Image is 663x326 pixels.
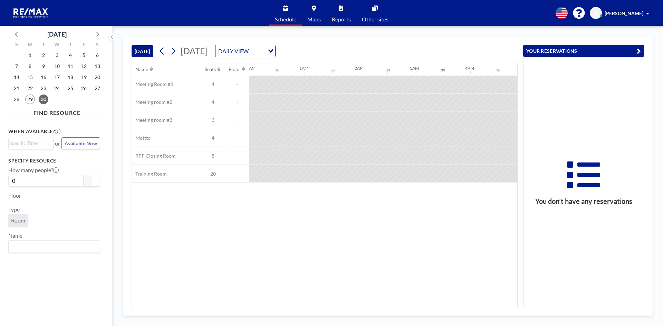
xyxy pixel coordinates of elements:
span: Thursday, September 25, 2025 [66,83,75,93]
h3: Specify resource [8,158,100,164]
span: Friday, September 19, 2025 [79,72,89,82]
span: [DATE] [181,46,208,56]
div: 30 [275,68,279,72]
div: Search for option [9,138,53,148]
span: Sunday, September 21, 2025 [12,83,21,93]
span: Saturday, September 13, 2025 [93,61,102,71]
h4: FIND RESOURCE [8,107,106,116]
span: Monday, September 1, 2025 [25,50,35,60]
span: Friday, September 12, 2025 [79,61,89,71]
span: SS [593,10,599,16]
div: 4AM [465,66,474,71]
div: 30 [496,68,500,72]
div: F [77,41,90,50]
div: 2AM [355,66,364,71]
div: 3AM [410,66,419,71]
span: [PERSON_NAME] [605,10,643,16]
div: Seats [205,66,216,72]
span: 8 [201,153,225,159]
span: Sunday, September 7, 2025 [12,61,21,71]
img: organization-logo [11,6,51,20]
span: Monday, September 8, 2025 [25,61,35,71]
span: - [225,153,249,159]
span: Wednesday, September 10, 2025 [52,61,62,71]
div: 12AM [244,66,256,71]
div: 30 [441,68,445,72]
span: 4 [201,81,225,87]
span: Sunday, September 28, 2025 [12,95,21,104]
button: YOUR RESERVATIONS [523,45,644,57]
div: Floor [229,66,240,72]
button: Available Now [61,137,100,149]
span: Tuesday, September 2, 2025 [39,50,48,60]
span: - [225,135,249,141]
span: Available Now [65,140,97,146]
div: W [50,41,64,50]
span: Friday, September 5, 2025 [79,50,89,60]
span: RPP Closing Room [132,153,176,159]
div: S [90,41,104,50]
input: Search for option [9,139,49,147]
span: Tuesday, September 16, 2025 [39,72,48,82]
span: 20 [201,171,225,177]
span: Friday, September 26, 2025 [79,83,89,93]
button: [DATE] [132,45,153,57]
label: Type [8,206,20,213]
span: 4 [201,135,225,141]
span: 4 [201,99,225,105]
span: Schedule [275,17,296,22]
h3: You don’t have any reservations [523,197,644,206]
div: 30 [386,68,390,72]
div: T [37,41,50,50]
span: Saturday, September 6, 2025 [93,50,102,60]
span: Room [11,217,25,224]
span: - [225,99,249,105]
button: - [84,175,92,187]
span: - [225,81,249,87]
div: Search for option [215,45,275,57]
span: Wednesday, September 24, 2025 [52,83,62,93]
div: T [64,41,77,50]
span: Monday, September 29, 2025 [25,95,35,104]
span: Saturday, September 20, 2025 [93,72,102,82]
span: - [225,171,249,177]
span: Thursday, September 4, 2025 [66,50,75,60]
span: Tuesday, September 9, 2025 [39,61,48,71]
div: M [23,41,37,50]
span: Thursday, September 11, 2025 [66,61,75,71]
span: Mottto [132,135,151,141]
span: - [225,117,249,123]
span: Meeting Room #1 [132,81,173,87]
span: Wednesday, September 3, 2025 [52,50,62,60]
div: 30 [330,68,335,72]
span: Reports [332,17,351,22]
span: Wednesday, September 17, 2025 [52,72,62,82]
label: How many people? [8,167,59,174]
span: Training Room [132,171,167,177]
span: Meeting room #3 [132,117,172,123]
label: Name [8,232,22,239]
div: Search for option [9,241,100,253]
span: Thursday, September 18, 2025 [66,72,75,82]
span: Tuesday, September 30, 2025 [39,95,48,104]
input: Search for option [251,47,264,56]
div: [DATE] [47,29,67,39]
span: 3 [201,117,225,123]
button: + [92,175,100,187]
span: Saturday, September 27, 2025 [93,83,102,93]
div: 1AM [299,66,308,71]
label: Floor [8,192,21,199]
div: S [10,41,23,50]
span: Tuesday, September 23, 2025 [39,83,48,93]
span: Maps [307,17,321,22]
span: Sunday, September 14, 2025 [12,72,21,82]
span: DAILY VIEW [217,47,250,56]
span: or [55,140,60,147]
span: Meeting room #2 [132,99,172,105]
div: Name [135,66,148,72]
input: Search for option [9,242,96,251]
span: Monday, September 15, 2025 [25,72,35,82]
span: Monday, September 22, 2025 [25,83,35,93]
span: Other sites [362,17,388,22]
